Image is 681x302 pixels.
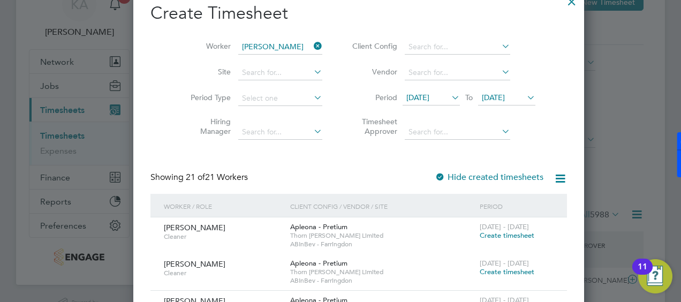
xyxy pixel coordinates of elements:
span: [DATE] [406,93,429,102]
span: Cleaner [164,269,282,277]
input: Search for... [405,40,510,55]
div: Showing [150,172,250,183]
span: Apleona - Pretium [290,222,347,231]
span: Create timesheet [480,231,534,240]
div: Worker / Role [161,194,287,218]
span: Apleona - Pretium [290,259,347,268]
span: ABInBev - Farringdon [290,240,474,248]
label: Site [183,67,231,77]
label: Timesheet Approver [349,117,397,136]
div: 11 [638,267,647,281]
label: Period Type [183,93,231,102]
span: Thorn [PERSON_NAME] Limited [290,231,474,240]
span: [DATE] - [DATE] [480,222,529,231]
span: To [462,90,476,104]
span: Create timesheet [480,267,534,276]
input: Search for... [405,125,510,140]
input: Search for... [238,40,322,55]
label: Vendor [349,67,397,77]
span: Cleaner [164,232,282,241]
span: 21 of [186,172,205,183]
span: Thorn [PERSON_NAME] Limited [290,268,474,276]
input: Search for... [238,125,322,140]
label: Hiring Manager [183,117,231,136]
input: Search for... [238,65,322,80]
span: [DATE] - [DATE] [480,259,529,268]
span: [PERSON_NAME] [164,223,225,232]
label: Client Config [349,41,397,51]
button: Open Resource Center, 11 new notifications [638,259,672,293]
div: Client Config / Vendor / Site [287,194,477,218]
span: 21 Workers [186,172,248,183]
span: [DATE] [482,93,505,102]
label: Worker [183,41,231,51]
h2: Create Timesheet [150,2,567,25]
div: Period [477,194,556,218]
span: ABInBev - Farringdon [290,276,474,285]
label: Hide created timesheets [435,172,543,183]
label: Period [349,93,397,102]
span: [PERSON_NAME] [164,259,225,269]
input: Search for... [405,65,510,80]
input: Select one [238,91,322,106]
